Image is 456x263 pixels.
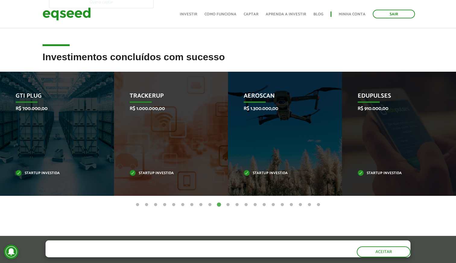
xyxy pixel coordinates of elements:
[171,202,177,208] button: 5 of 21
[130,92,203,103] p: TrackerUp
[125,252,195,257] a: política de privacidade e de cookies
[244,12,258,16] a: Captar
[373,10,415,18] a: Sair
[16,106,89,111] p: R$ 700.000,00
[252,202,258,208] button: 14 of 21
[288,202,294,208] button: 18 of 21
[339,12,366,16] a: Minha conta
[357,246,410,257] button: Aceitar
[198,202,204,208] button: 8 of 21
[261,202,267,208] button: 15 of 21
[297,202,303,208] button: 19 of 21
[46,251,264,257] p: Ao clicar em "aceitar", você aceita nossa .
[16,172,89,175] p: Startup investida
[16,92,89,103] p: GTI PLUG
[270,202,276,208] button: 16 of 21
[306,202,312,208] button: 20 of 21
[216,202,222,208] button: 10 of 21
[144,202,150,208] button: 2 of 21
[315,202,321,208] button: 21 of 21
[180,202,186,208] button: 6 of 21
[204,12,236,16] a: Como funciona
[244,92,317,103] p: Aeroscan
[279,202,285,208] button: 17 of 21
[153,202,159,208] button: 3 of 21
[189,202,195,208] button: 7 of 21
[358,106,431,111] p: R$ 910.000,00
[180,12,197,16] a: Investir
[130,172,203,175] p: Startup investida
[207,202,213,208] button: 9 of 21
[244,172,317,175] p: Startup investida
[358,172,431,175] p: Startup investida
[46,240,264,250] h5: O site da EqSeed utiliza cookies para melhorar sua navegação.
[313,12,323,16] a: Blog
[244,106,317,111] p: R$ 1.300.000,00
[43,6,91,22] img: EqSeed
[130,106,203,111] p: R$ 1.000.000,00
[162,202,168,208] button: 4 of 21
[266,12,306,16] a: Aprenda a investir
[243,202,249,208] button: 13 of 21
[43,52,413,71] h2: Investimentos concluídos com sucesso
[135,202,141,208] button: 1 of 21
[358,92,431,103] p: Edupulses
[225,202,231,208] button: 11 of 21
[234,202,240,208] button: 12 of 21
